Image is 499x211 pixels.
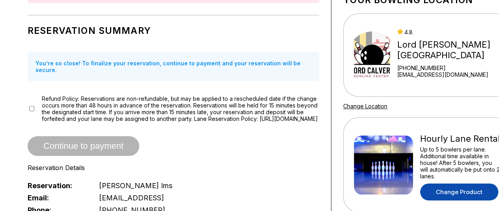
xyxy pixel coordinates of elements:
[354,26,390,85] img: Lord Calvert Bowling Center
[42,95,319,122] span: Refund Policy: Reservations are non-refundable, but may be applied to a rescheduled date if the c...
[420,183,498,200] a: Change Product
[28,194,86,202] span: Email:
[99,181,172,190] span: [PERSON_NAME] Ims
[99,194,164,202] span: [EMAIL_ADDRESS]
[343,103,387,109] a: Change Location
[28,181,86,190] span: Reservation:
[354,135,413,194] img: Hourly Lane Rental
[28,25,319,36] h1: Reservation Summary
[28,52,319,81] div: You’re so close! To finalize your reservation, continue to payment and your reservation will be s...
[28,164,319,172] div: Reservation Details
